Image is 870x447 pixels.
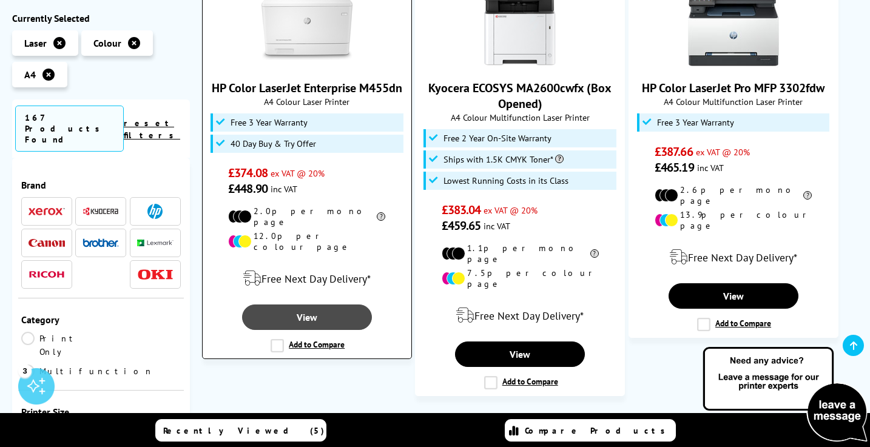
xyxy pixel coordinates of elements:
a: reset filters [124,118,180,141]
span: 167 Products Found [15,106,124,152]
a: HP Color LaserJet Pro MFP 3302fdw [688,58,779,70]
li: 1.1p per mono page [442,243,599,264]
img: Xerox [29,207,65,216]
img: Kyocera [83,207,119,216]
span: £383.04 [442,202,481,218]
span: inc VAT [697,162,724,173]
span: Colour [93,37,121,49]
span: Laser [24,37,47,49]
div: Brand [21,179,181,191]
span: ex VAT @ 20% [271,167,325,179]
li: 12.0p per colour page [228,230,385,252]
a: Ricoh [29,267,65,282]
span: inc VAT [271,183,297,195]
span: A4 Colour Multifunction Laser Printer [422,112,618,123]
img: Lexmark [137,240,174,247]
img: OKI [137,269,174,280]
span: inc VAT [484,220,510,232]
span: £448.90 [228,181,268,197]
span: A4 [24,69,36,81]
a: Kyocera ECOSYS MA2600cwfx (Box Opened) [474,58,565,70]
span: Lowest Running Costs in its Class [443,176,568,186]
a: Print Only [21,332,101,358]
a: HP Color LaserJet Enterprise M455dn [261,58,352,70]
span: Free 3 Year Warranty [231,118,308,127]
div: modal_delivery [422,298,618,332]
div: modal_delivery [209,261,405,295]
div: Currently Selected [12,12,190,24]
a: View [669,283,798,309]
img: HP [147,204,163,219]
a: HP Color LaserJet Pro MFP 3302fdw [642,80,824,96]
span: £465.19 [655,160,694,175]
a: OKI [137,267,174,282]
a: Compare Products [505,419,676,442]
a: Kyocera [83,204,119,219]
span: £374.08 [228,165,268,181]
a: Recently Viewed (5) [155,419,326,442]
a: Multifunction [21,365,153,378]
span: 40 Day Buy & Try Offer [231,139,316,149]
a: Lexmark [137,235,174,250]
label: Add to Compare [484,376,558,389]
span: A4 Colour Laser Printer [209,96,405,107]
img: Brother [83,238,119,247]
a: HP Color LaserJet Enterprise M455dn [212,80,402,96]
div: Category [21,314,181,326]
span: Free 2 Year On-Site Warranty [443,133,551,143]
label: Add to Compare [697,318,771,331]
a: View [455,341,585,367]
li: 13.9p per colour page [655,209,812,231]
label: Add to Compare [271,339,345,352]
img: Open Live Chat window [700,345,870,445]
img: Canon [29,239,65,247]
span: £387.66 [655,144,693,160]
div: 3 [18,364,32,377]
span: Free 3 Year Warranty [657,118,734,127]
li: 2.0p per mono page [228,206,385,227]
img: Ricoh [29,271,65,278]
a: HP [137,204,174,219]
li: 7.5p per colour page [442,267,599,289]
a: Canon [29,235,65,250]
a: Xerox [29,204,65,219]
span: Ships with 1.5K CMYK Toner* [443,155,564,164]
div: Printer Size [21,406,181,418]
a: View [242,304,372,330]
span: A4 Colour Multifunction Laser Printer [635,96,832,107]
li: 2.6p per mono page [655,184,812,206]
span: £459.65 [442,218,481,234]
a: Brother [83,235,119,250]
span: Compare Products [525,425,672,436]
a: Kyocera ECOSYS MA2600cwfx (Box Opened) [428,80,612,112]
div: modal_delivery [635,240,832,274]
span: ex VAT @ 20% [696,146,750,158]
span: ex VAT @ 20% [484,204,538,216]
span: Recently Viewed (5) [163,425,325,436]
